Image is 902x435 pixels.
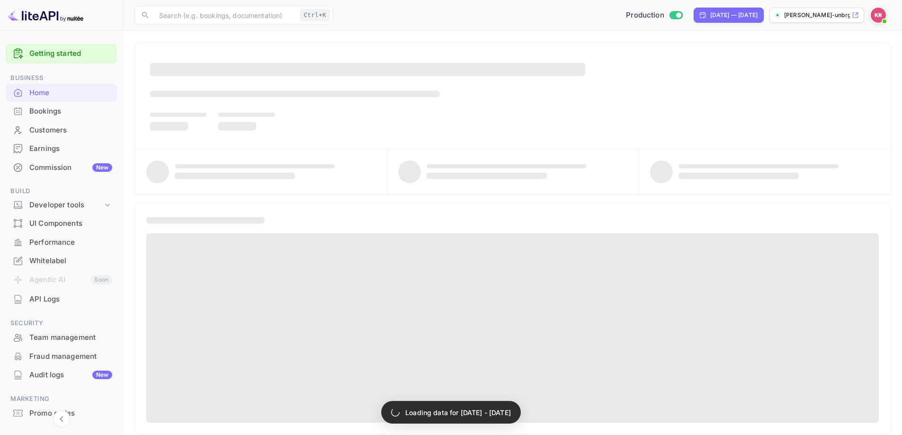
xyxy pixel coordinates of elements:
[6,347,117,366] div: Fraud management
[29,200,103,211] div: Developer tools
[6,197,117,213] div: Developer tools
[53,410,70,427] button: Collapse navigation
[6,159,117,177] div: CommissionNew
[8,8,83,23] img: LiteAPI logo
[6,290,117,309] div: API Logs
[6,186,117,196] span: Build
[6,290,117,308] a: API Logs
[29,256,112,266] div: Whitelabel
[626,10,664,21] span: Production
[6,214,117,233] div: UI Components
[710,11,758,19] div: [DATE] — [DATE]
[29,143,112,154] div: Earnings
[6,252,117,269] a: Whitelabel
[29,88,112,98] div: Home
[153,6,296,25] input: Search (e.g. bookings, documentation)
[6,214,117,232] a: UI Components
[29,125,112,136] div: Customers
[6,233,117,252] div: Performance
[29,48,112,59] a: Getting started
[6,252,117,270] div: Whitelabel
[6,233,117,251] a: Performance
[92,163,112,172] div: New
[6,102,117,120] a: Bookings
[405,408,511,417] p: Loading data for [DATE] - [DATE]
[6,328,117,346] a: Team management
[300,9,330,21] div: Ctrl+K
[6,366,117,383] a: Audit logsNew
[6,318,117,328] span: Security
[6,159,117,176] a: CommissionNew
[784,11,850,19] p: [PERSON_NAME]-unbrg.[PERSON_NAME]...
[29,351,112,362] div: Fraud management
[6,404,117,423] div: Promo codes
[29,370,112,381] div: Audit logs
[622,10,686,21] div: Switch to Sandbox mode
[29,332,112,343] div: Team management
[6,140,117,158] div: Earnings
[6,328,117,347] div: Team management
[29,237,112,248] div: Performance
[6,84,117,101] a: Home
[29,162,112,173] div: Commission
[6,121,117,139] a: Customers
[6,121,117,140] div: Customers
[6,73,117,83] span: Business
[92,371,112,379] div: New
[871,8,886,23] img: Kobus Roux
[29,218,112,229] div: UI Components
[29,106,112,117] div: Bookings
[6,84,117,102] div: Home
[6,394,117,404] span: Marketing
[6,347,117,365] a: Fraud management
[6,44,117,63] div: Getting started
[6,404,117,422] a: Promo codes
[6,366,117,384] div: Audit logsNew
[6,140,117,157] a: Earnings
[29,294,112,305] div: API Logs
[29,408,112,419] div: Promo codes
[6,102,117,121] div: Bookings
